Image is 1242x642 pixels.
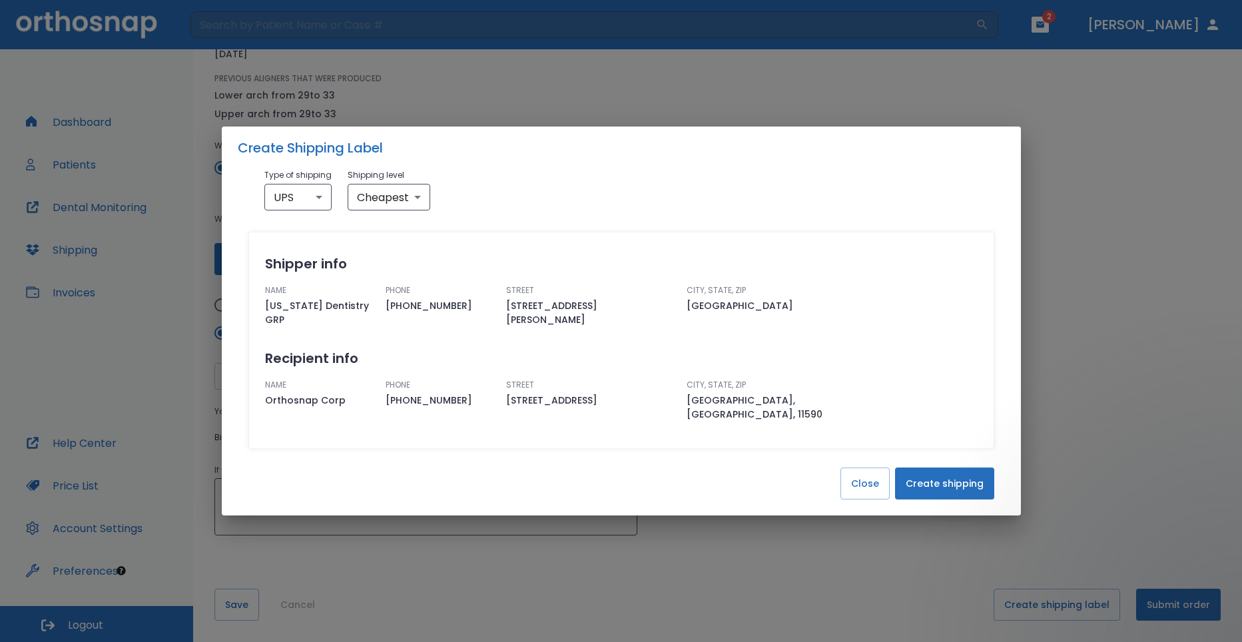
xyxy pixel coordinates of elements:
[386,299,495,313] span: [PHONE_NUMBER]
[687,379,857,391] p: CITY, STATE, ZIP
[386,379,495,391] p: PHONE
[348,169,430,181] p: Shipping level
[264,184,332,210] div: UPS
[506,379,677,391] p: STREET
[265,299,375,327] span: [US_STATE] Dentistry GRP
[265,284,375,296] p: NAME
[348,184,430,210] div: Cheapest
[264,169,332,181] p: Type of shipping
[840,468,890,499] button: Close
[895,468,994,499] button: Create shipping
[687,299,857,313] span: [GEOGRAPHIC_DATA]
[386,284,495,296] p: PHONE
[265,394,375,408] span: Orthosnap Corp
[386,394,495,408] span: [PHONE_NUMBER]
[265,348,978,368] h2: Recipient info
[506,394,677,408] span: [STREET_ADDRESS]
[506,284,677,296] p: STREET
[687,394,857,422] span: [GEOGRAPHIC_DATA], [GEOGRAPHIC_DATA], 11590
[687,284,857,296] p: CITY, STATE, ZIP
[265,254,978,274] h2: Shipper info
[265,379,375,391] p: NAME
[222,127,1021,169] h2: Create Shipping Label
[506,299,677,327] span: [STREET_ADDRESS][PERSON_NAME]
